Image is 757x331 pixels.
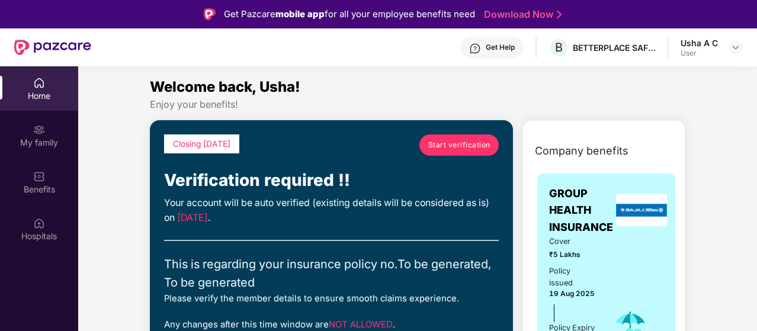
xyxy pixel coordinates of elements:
[573,42,656,53] div: BETTERPLACE SAFETY SOLUTIONS PRIVATE LIMITED
[469,43,481,54] img: svg+xml;base64,PHN2ZyBpZD0iSGVscC0zMngzMiIgeG1sbnM9Imh0dHA6Ly93d3cudzMub3JnLzIwMDAvc3ZnIiB3aWR0aD...
[555,40,563,54] span: B
[177,212,208,223] span: [DATE]
[535,143,628,159] span: Company benefits
[419,134,499,156] a: Start verification
[486,43,515,52] div: Get Help
[329,319,393,330] span: NOT ALLOWED
[681,37,718,49] div: Usha A C
[33,124,45,136] img: svg+xml;base64,PHN2ZyB3aWR0aD0iMjAiIGhlaWdodD0iMjAiIHZpZXdCb3g9IjAgMCAyMCAyMCIgZmlsbD0ibm9uZSIgeG...
[204,8,216,20] img: Logo
[549,185,613,236] span: GROUP HEALTH INSURANCE
[164,255,499,292] div: This is regarding your insurance policy no. To be generated, To be generated
[164,292,499,306] div: Please verify the member details to ensure smooth claims experience.
[150,98,685,111] div: Enjoy your benefits!
[549,290,595,298] span: 19 Aug 2025
[275,8,325,20] strong: mobile app
[14,40,91,55] img: New Pazcare Logo
[549,249,595,261] span: ₹5 Lakhs
[173,139,230,149] span: Closing [DATE]
[33,217,45,229] img: svg+xml;base64,PHN2ZyBpZD0iSG9zcGl0YWxzIiB4bWxucz0iaHR0cDovL3d3dy53My5vcmcvMjAwMC9zdmciIHdpZHRoPS...
[616,194,667,226] img: insurerLogo
[549,265,595,289] div: Policy issued
[33,171,45,182] img: svg+xml;base64,PHN2ZyBpZD0iQmVuZWZpdHMiIHhtbG5zPSJodHRwOi8vd3d3LnczLm9yZy8yMDAwL3N2ZyIgd2lkdGg9Ij...
[681,49,718,58] div: User
[164,196,499,226] div: Your account will be auto verified (existing details will be considered as is) on .
[150,78,300,95] span: Welcome back, Usha!
[164,168,499,194] div: Verification required !!
[428,139,490,150] span: Start verification
[731,43,740,52] img: svg+xml;base64,PHN2ZyBpZD0iRHJvcGRvd24tMzJ4MzIiIHhtbG5zPSJodHRwOi8vd3d3LnczLm9yZy8yMDAwL3N2ZyIgd2...
[484,8,558,21] a: Download Now
[549,236,595,248] span: Cover
[33,77,45,89] img: svg+xml;base64,PHN2ZyBpZD0iSG9tZSIgeG1sbnM9Imh0dHA6Ly93d3cudzMub3JnLzIwMDAvc3ZnIiB3aWR0aD0iMjAiIG...
[557,8,562,21] img: Stroke
[224,7,475,21] div: Get Pazcare for all your employee benefits need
